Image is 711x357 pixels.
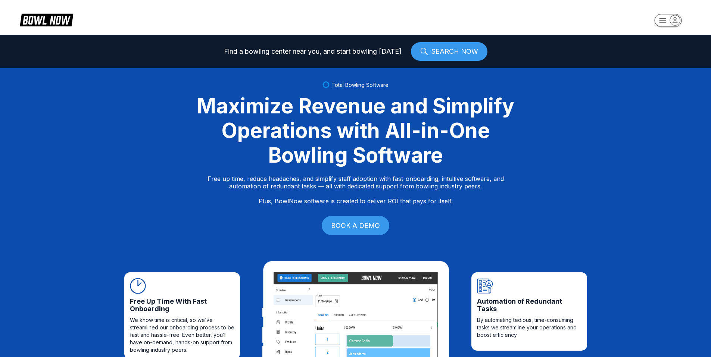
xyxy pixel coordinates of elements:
[130,316,234,354] span: We know time is critical, so we’ve streamlined our onboarding process to be fast and hassle-free....
[130,298,234,313] span: Free Up Time With Fast Onboarding
[208,175,504,205] p: Free up time, reduce headaches, and simplify staff adoption with fast-onboarding, intuitive softw...
[331,82,389,88] span: Total Bowling Software
[411,42,487,61] a: SEARCH NOW
[477,298,581,313] span: Automation of Redundant Tasks
[224,48,402,55] span: Find a bowling center near you, and start bowling [DATE]
[477,316,581,339] span: By automating tedious, time-consuming tasks we streamline your operations and boost efficiency.
[188,94,524,167] div: Maximize Revenue and Simplify Operations with All-in-One Bowling Software
[322,216,389,235] a: BOOK A DEMO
